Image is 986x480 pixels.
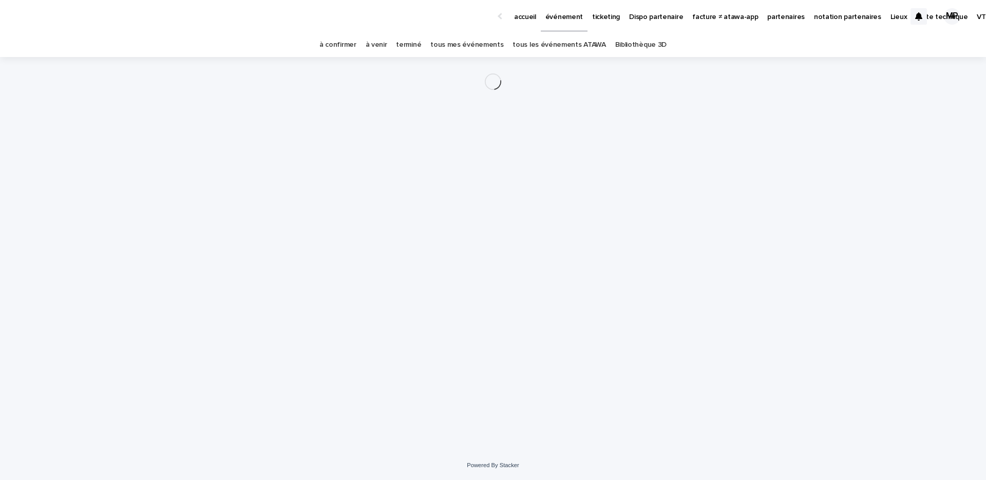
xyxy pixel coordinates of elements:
a: tous les événements ATAWA [513,33,605,57]
a: tous mes événements [430,33,503,57]
a: Powered By Stacker [467,462,519,468]
a: à venir [366,33,387,57]
a: terminé [396,33,421,57]
img: Ls34BcGeRexTGTNfXpUC [21,6,120,27]
a: à confirmer [319,33,356,57]
a: Bibliothèque 3D [615,33,667,57]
